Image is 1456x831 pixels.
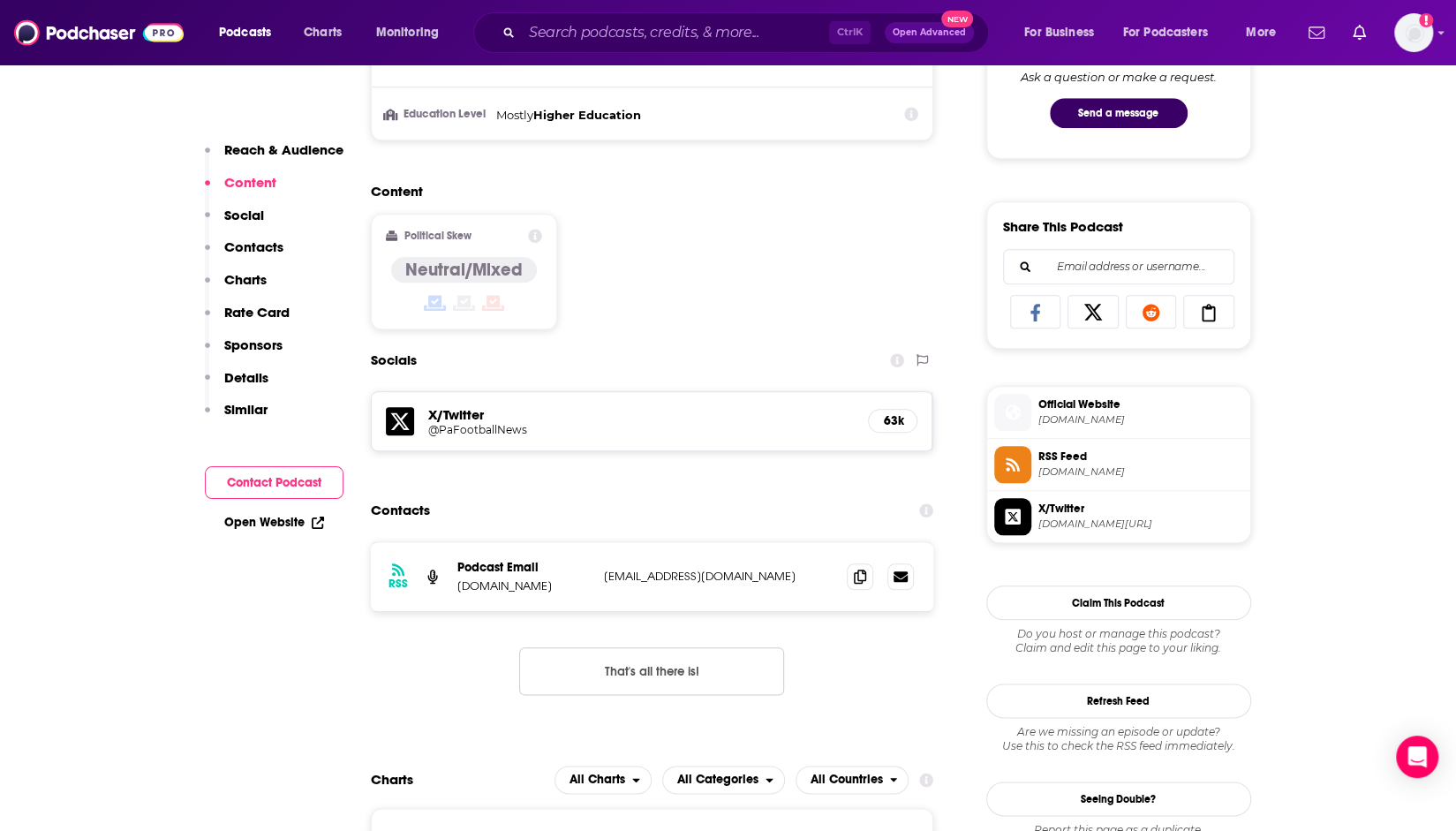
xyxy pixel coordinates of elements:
button: Details [205,369,268,402]
button: Claim This Podcast [986,585,1251,620]
div: Claim and edit this page to your liking. [986,627,1251,655]
span: Higher Education [533,108,641,122]
h2: Categories [662,766,785,794]
a: @PaFootballNews [428,423,855,436]
h5: @PaFootballNews [428,423,711,436]
p: Contacts [224,238,283,255]
div: Are we missing an episode or update? Use this to check the RSS feed immediately. [986,725,1251,753]
button: Content [205,174,276,207]
h2: Platforms [554,766,652,794]
span: For Business [1024,20,1094,45]
button: Nothing here. [519,647,784,695]
img: Podchaser - Follow, Share and Rate Podcasts [14,16,184,49]
span: New [941,11,973,27]
button: open menu [662,766,785,794]
a: Seeing Double? [986,782,1251,816]
div: Ask a question or make a request. [1021,70,1217,84]
button: open menu [1012,19,1116,47]
p: Reach & Audience [224,141,343,158]
h3: RSS [389,577,408,591]
a: Official Website[DOMAIN_NAME] [994,394,1243,431]
button: Social [205,207,264,239]
a: Copy Link [1183,295,1234,329]
button: Sponsors [205,336,283,369]
span: Podcasts [219,20,271,45]
h2: Charts [371,771,413,788]
a: X/Twitter[DOMAIN_NAME][URL] [994,498,1243,535]
h2: Political Skew [404,230,472,242]
div: Open Intercom Messenger [1396,736,1438,778]
button: Contact Podcast [205,466,343,499]
button: open menu [796,766,909,794]
a: Charts [292,19,352,47]
button: open menu [207,19,294,47]
h2: Contacts [371,494,430,527]
button: Reach & Audience [205,141,343,174]
img: User Profile [1394,13,1433,52]
span: Monitoring [376,20,439,45]
span: Official Website [1038,397,1243,412]
button: open menu [554,766,652,794]
span: Open Advanced [893,28,966,37]
a: Show notifications dropdown [1301,18,1332,48]
button: open menu [364,19,462,47]
input: Email address or username... [1018,250,1219,283]
h4: Neutral/Mixed [405,259,523,281]
span: All Charts [570,774,625,786]
span: Mostly [496,108,533,122]
a: Share on X/Twitter [1067,295,1119,329]
p: Podcast Email [457,560,590,575]
span: For Podcasters [1123,20,1208,45]
h5: 63k [883,413,902,428]
p: Social [224,207,264,223]
a: Share on Facebook [1010,295,1061,329]
span: RSS Feed [1038,449,1243,465]
a: Share on Reddit [1126,295,1177,329]
span: twitter.com/PaFootballNews [1038,517,1243,531]
svg: Add a profile image [1419,13,1433,27]
span: Do you host or manage this podcast? [986,627,1251,641]
h2: Countries [796,766,909,794]
button: Send a message [1050,98,1188,128]
button: Refresh Feed [986,684,1251,718]
span: Charts [304,20,342,45]
button: Charts [205,271,267,304]
button: open menu [1112,19,1233,47]
h2: Socials [371,344,417,377]
button: open menu [1233,19,1298,47]
a: Show notifications dropdown [1346,18,1373,48]
p: Sponsors [224,336,283,353]
span: X/Twitter [1038,501,1243,517]
button: Show profile menu [1394,13,1433,52]
div: Search followers [1003,249,1234,284]
p: Charts [224,271,267,288]
button: Rate Card [205,304,290,336]
span: All Countries [811,774,883,786]
a: RSS Feed[DOMAIN_NAME] [994,446,1243,483]
button: Contacts [205,238,283,271]
h5: X/Twitter [428,406,855,423]
span: pennlive.com [1038,413,1243,427]
h3: Share This Podcast [1003,218,1123,235]
span: More [1246,20,1276,45]
h2: Content [371,183,920,200]
p: [EMAIL_ADDRESS][DOMAIN_NAME] [604,569,834,584]
p: Content [224,174,276,191]
p: Similar [224,401,268,418]
a: Open Website [224,515,324,530]
input: Search podcasts, credits, & more... [522,19,829,47]
p: Rate Card [224,304,290,321]
p: [DOMAIN_NAME] [457,578,590,593]
h3: Education Level [386,109,489,120]
button: Similar [205,401,268,434]
span: Logged in as Mallory813 [1394,13,1433,52]
p: Details [224,369,268,386]
span: Ctrl K [829,21,871,44]
span: All Categories [677,774,758,786]
div: Search podcasts, credits, & more... [490,12,1006,53]
button: Open AdvancedNew [885,22,974,43]
span: feeds.megaphone.fm [1038,465,1243,479]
